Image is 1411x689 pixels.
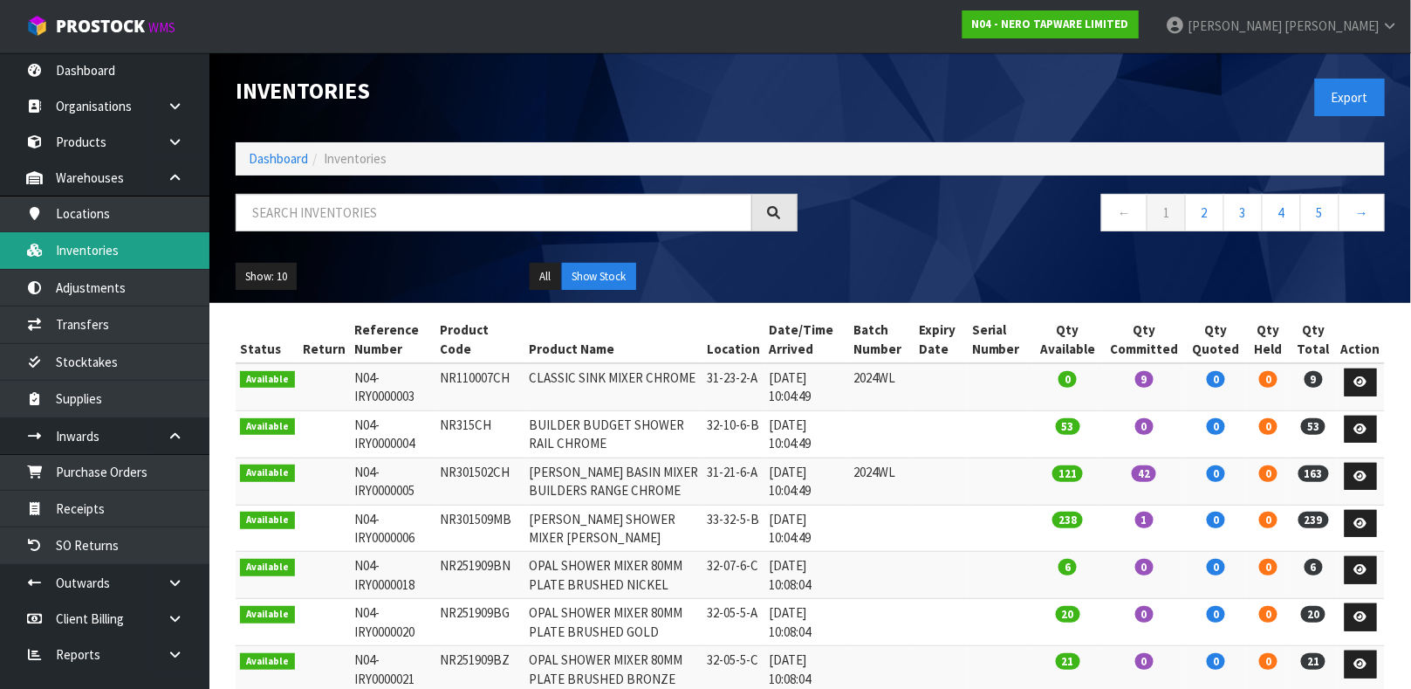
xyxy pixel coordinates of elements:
[1147,194,1186,231] a: 1
[1207,512,1225,528] span: 0
[240,465,295,482] span: Available
[26,15,48,37] img: cube-alt.png
[324,150,387,167] span: Inventories
[351,316,436,363] th: Reference Number
[1056,606,1080,623] span: 20
[56,15,145,38] span: ProStock
[1284,17,1379,34] span: [PERSON_NAME]
[1135,418,1154,435] span: 0
[1135,653,1154,670] span: 0
[299,316,351,363] th: Return
[1259,512,1277,528] span: 0
[765,363,850,410] td: [DATE] 10:04:49
[351,363,436,410] td: N04-IRY0000003
[524,505,702,552] td: [PERSON_NAME] SHOWER MIXER [PERSON_NAME]
[1033,316,1103,363] th: Qty Available
[1259,465,1277,482] span: 0
[1305,559,1323,575] span: 6
[703,363,765,410] td: 31-23-2-A
[1135,371,1154,388] span: 9
[1185,194,1224,231] a: 2
[1052,512,1083,528] span: 238
[240,606,295,624] span: Available
[703,410,765,458] td: 32-10-6-B
[765,410,850,458] td: [DATE] 10:04:49
[435,552,524,599] td: NR251909BN
[1052,465,1083,482] span: 121
[1247,316,1290,363] th: Qty Held
[1207,465,1225,482] span: 0
[524,552,702,599] td: OPAL SHOWER MIXER 80MM PLATE BRUSHED NICKEL
[1103,316,1186,363] th: Qty Committed
[1301,418,1325,435] span: 53
[914,316,968,363] th: Expiry Date
[351,599,436,646] td: N04-IRY0000020
[240,371,295,389] span: Available
[849,458,914,505] td: 2024WL
[968,316,1033,363] th: Serial Number
[1315,79,1385,116] button: Export
[1259,653,1277,670] span: 0
[240,559,295,576] span: Available
[703,505,765,552] td: 33-32-5-B
[1207,653,1225,670] span: 0
[1132,465,1156,482] span: 42
[1188,17,1282,34] span: [PERSON_NAME]
[1207,606,1225,623] span: 0
[524,316,702,363] th: Product Name
[765,505,850,552] td: [DATE] 10:04:49
[1339,194,1385,231] a: →
[1337,316,1385,363] th: Action
[435,458,524,505] td: NR301502CH
[1259,418,1277,435] span: 0
[236,194,752,231] input: Search inventories
[1259,606,1277,623] span: 0
[1301,606,1325,623] span: 20
[703,599,765,646] td: 32-05-5-A
[435,363,524,410] td: NR110007CH
[703,316,765,363] th: Location
[435,316,524,363] th: Product Code
[765,599,850,646] td: [DATE] 10:08:04
[1135,606,1154,623] span: 0
[1056,418,1080,435] span: 53
[435,410,524,458] td: NR315CH
[1298,465,1329,482] span: 163
[1259,371,1277,388] span: 0
[1207,371,1225,388] span: 0
[703,552,765,599] td: 32-07-6-C
[236,316,299,363] th: Status
[1186,316,1248,363] th: Qty Quoted
[849,363,914,410] td: 2024WL
[1259,559,1277,575] span: 0
[236,263,297,291] button: Show: 10
[1058,559,1077,575] span: 6
[524,458,702,505] td: [PERSON_NAME] BASIN MIXER BUILDERS RANGE CHROME
[240,653,295,671] span: Available
[351,505,436,552] td: N04-IRY0000006
[1262,194,1301,231] a: 4
[524,363,702,410] td: CLASSIC SINK MIXER CHROME
[1298,512,1329,528] span: 239
[1058,371,1077,388] span: 0
[240,512,295,529] span: Available
[530,263,560,291] button: All
[562,263,636,291] button: Show Stock
[351,552,436,599] td: N04-IRY0000018
[1223,194,1263,231] a: 3
[765,458,850,505] td: [DATE] 10:04:49
[849,316,914,363] th: Batch Number
[1135,559,1154,575] span: 0
[972,17,1129,31] strong: N04 - NERO TAPWARE LIMITED
[148,19,175,36] small: WMS
[1300,194,1339,231] a: 5
[703,458,765,505] td: 31-21-6-A
[524,410,702,458] td: BUILDER BUDGET SHOWER RAIL CHROME
[236,79,798,104] h1: Inventories
[1301,653,1325,670] span: 21
[1305,371,1323,388] span: 9
[524,599,702,646] td: OPAL SHOWER MIXER 80MM PLATE BRUSHED GOLD
[1290,316,1337,363] th: Qty Total
[824,194,1386,237] nav: Page navigation
[435,599,524,646] td: NR251909BG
